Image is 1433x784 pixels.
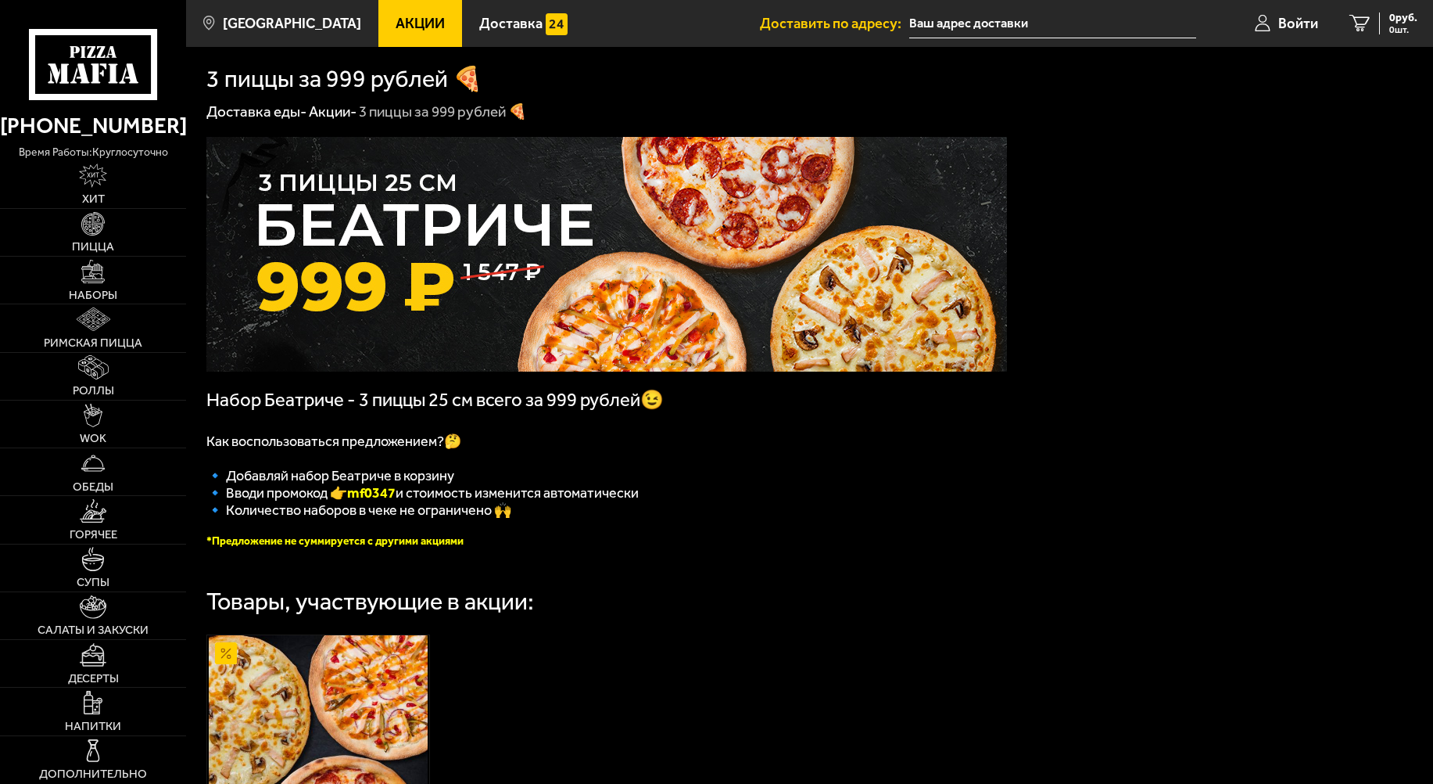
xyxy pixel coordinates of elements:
span: Набор Беатриче - 3 пиццы 25 см всего за 999 рублей😉 [206,389,664,411]
font: *Предложение не суммируется с другими акциями [206,534,464,548]
span: 🔹 Добавляй набор Беатриче в корзину [206,467,454,484]
span: Обеды [73,481,113,493]
span: Доставка [479,16,543,31]
img: Акционный [215,642,238,665]
span: 🔹 Вводи промокод 👉 и стоимость изменится автоматически [206,484,639,502]
div: 3 пиццы за 999 рублей 🍕 [359,102,527,122]
img: 15daf4d41897b9f0e9f617042186c801.svg [546,13,568,36]
span: Пицца [72,241,114,253]
span: Десерты [68,673,119,685]
img: 1024x1024 [206,137,1007,372]
span: [GEOGRAPHIC_DATA] [223,16,361,31]
b: mf0347 [347,484,396,502]
span: Хит [82,193,105,205]
input: Ваш адрес доставки [909,9,1196,38]
span: 0 руб. [1389,13,1417,23]
a: Доставка еды- [206,102,306,120]
span: Дополнительно [39,768,147,780]
span: 🔹 Количество наборов в чеке не ограничено 🙌 [206,502,511,519]
span: Напитки [65,721,121,732]
h1: 3 пиццы за 999 рублей 🍕 [206,67,482,92]
span: Горячее [70,529,117,541]
span: Акции [396,16,445,31]
span: Доставить по адресу: [760,16,909,31]
span: Как воспользоваться предложением?🤔 [206,433,461,450]
a: Акции- [309,102,356,120]
span: Наборы [69,290,117,301]
span: WOK [80,433,106,444]
div: Товары, участвующие в акции: [206,590,534,614]
span: Римская пицца [44,337,142,349]
span: Салаты и закуски [38,624,149,636]
span: Войти [1278,16,1318,31]
span: 0 шт. [1389,25,1417,34]
span: Супы [77,577,109,588]
span: Роллы [73,385,114,397]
